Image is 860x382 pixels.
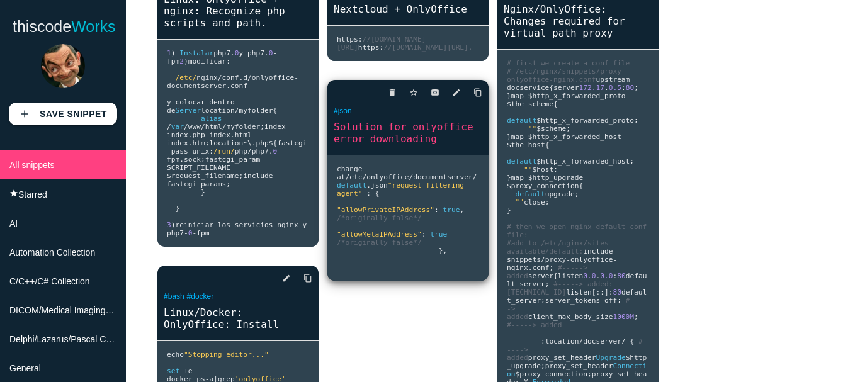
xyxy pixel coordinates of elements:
span: #add to /etc/nginx/sites-available/default: [507,239,613,256]
a: Nextcloud + OnlyOffice [327,2,489,16]
span: . [528,264,533,272]
span: 1 [167,49,171,57]
span: client_max_body_size [528,313,613,321]
span: $proxy_connection [515,370,587,378]
span: /etc/ [175,74,196,82]
span: Delphi/Lazarus/Pascal Collection [9,334,139,344]
span: php7 [252,147,269,155]
span: ; [201,155,205,164]
span: #-----> added [507,264,592,280]
span: ~ [243,139,247,147]
span: - [184,229,188,237]
span: fpm [167,155,179,164]
span: { [553,100,558,108]
span: 2 [179,57,184,65]
span: onlyoffice [252,74,294,82]
span: DICOM/Medical Imaging Collection [9,305,147,315]
span: echo [167,351,184,359]
span: } [507,133,511,141]
span: conf y colocar dentro de [167,82,247,115]
span: + [184,367,188,375]
span: : [209,147,213,155]
a: Copy to Clipboard [293,267,312,289]
span: ) [171,221,176,229]
span: - [613,256,617,264]
span: docserver [583,337,621,345]
a: Copy to Clipboard [463,81,482,104]
span: listen [566,288,591,296]
span: / [247,74,252,82]
span: var [171,123,184,131]
span: nginx [196,74,218,82]
span: / [579,337,584,345]
a: Solution for onlyoffice error downloading [327,120,489,146]
span: : [226,57,230,65]
span: $http_x_forwarded_proto [536,116,634,125]
span: ; [553,166,558,174]
i: edit [452,81,461,104]
span: default_server [507,288,647,305]
span: - [192,229,196,237]
span: true [443,206,460,214]
span: y php7 [239,49,264,57]
span: - [566,256,570,264]
span: ; [545,198,550,206]
span: . [239,74,244,82]
span: - [277,147,281,155]
span: $http_upgrade [507,354,647,370]
span: / [621,337,626,345]
span: : [422,230,426,239]
span: . [366,181,371,189]
a: #json [334,106,352,115]
span: }, [439,247,447,255]
span: fastcgi_param SCRIPT_FILENAME $request_filename [167,155,264,180]
span: ; [634,84,638,92]
span: Works [71,18,115,35]
span: default [515,190,545,198]
span: #-----> added: [TECHNICAL_ID] [507,280,617,296]
span: [::]: [592,288,613,296]
span: map $http_x_forwarded_host $the_host [507,133,626,149]
span: /run/ [213,147,235,155]
span: map $http_upgrade $proxy_connection [507,174,587,190]
span: conf [222,74,239,82]
span: ; [549,264,553,272]
span: fpm [196,229,209,237]
span: / [218,74,222,82]
span: Instalar [179,49,213,57]
span: sock [184,155,201,164]
span: default [337,181,366,189]
span: reiniciar los servicios nginx y php7 [167,221,311,237]
span: onlyoffice [366,173,409,181]
span: Automation Collection [9,247,95,257]
a: photo_camera [421,81,439,104]
i: content_copy [303,267,312,289]
span: etc [349,173,362,181]
span: listen [558,272,583,280]
span: { [553,272,558,280]
span: ; [634,313,638,321]
span: ; [617,296,621,305]
span: myfolder [226,123,260,131]
span: php7 [213,49,230,57]
span: / [222,123,227,131]
span: / [541,256,545,264]
a: Nginx/OnlyOffice: Changes required for virtual path proxy [497,2,659,40]
i: add [19,103,30,125]
span: https [358,43,380,52]
span: } [507,92,511,100]
span: : [379,43,383,52]
span: 0.5 [609,84,621,92]
span: true [430,230,447,239]
span: / [235,106,239,115]
span: location [545,337,579,345]
span: json [371,181,388,189]
i: star [9,189,18,198]
span: } [507,174,511,182]
span: $host [532,166,553,174]
span: //[DOMAIN_NAME][URL]. [383,43,472,52]
span: Server [175,106,200,115]
span: All snippets [9,160,55,170]
span: : [613,272,617,280]
span: } [175,205,179,213]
